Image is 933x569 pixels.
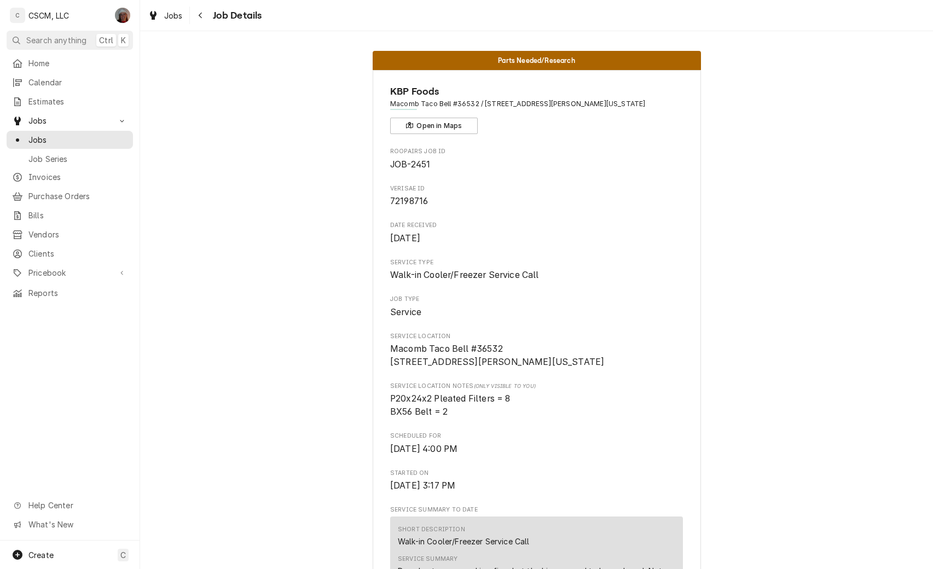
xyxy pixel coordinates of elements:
[390,444,457,454] span: [DATE] 4:00 PM
[28,57,128,69] span: Home
[7,54,133,72] a: Home
[390,195,683,208] span: Verisae ID
[474,383,536,389] span: (Only Visible to You)
[390,221,683,230] span: Date Received
[390,84,683,99] span: Name
[390,332,683,341] span: Service Location
[390,232,683,245] span: Date Received
[7,31,133,50] button: Search anythingCtrlK
[390,258,683,267] span: Service Type
[390,479,683,492] span: Started On
[390,342,683,368] span: Service Location
[164,10,183,21] span: Jobs
[192,7,210,24] button: Navigate back
[7,112,133,130] a: Go to Jobs
[143,7,187,25] a: Jobs
[7,92,133,111] a: Estimates
[390,432,683,440] span: Scheduled For
[7,187,133,205] a: Purchase Orders
[28,10,69,21] div: CSCM, LLC
[390,469,683,478] span: Started On
[390,506,683,514] span: Service Summary To Date
[28,96,128,107] span: Estimates
[28,190,128,202] span: Purchase Orders
[390,221,683,245] div: Date Received
[390,147,683,156] span: Roopairs Job ID
[390,84,683,134] div: Client Information
[99,34,113,46] span: Ctrl
[390,99,683,109] span: Address
[390,233,420,243] span: [DATE]
[398,536,530,547] div: Walk-in Cooler/Freezer Service Call
[115,8,130,23] div: DV
[121,34,126,46] span: K
[7,168,133,186] a: Invoices
[390,382,683,391] span: Service Location Notes
[28,171,128,183] span: Invoices
[28,77,128,88] span: Calendar
[28,519,126,530] span: What's New
[7,225,133,243] a: Vendors
[28,210,128,221] span: Bills
[390,306,683,319] span: Job Type
[390,159,430,170] span: JOB-2451
[28,229,128,240] span: Vendors
[390,196,428,206] span: 72198716
[7,73,133,91] a: Calendar
[390,258,683,282] div: Service Type
[28,500,126,511] span: Help Center
[390,393,510,417] span: P20x24x2 Pleated Filters = 8 BX56 Belt = 2
[7,131,133,149] a: Jobs
[373,51,701,70] div: Status
[28,115,111,126] span: Jobs
[390,443,683,456] span: Scheduled For
[390,147,683,171] div: Roopairs Job ID
[390,269,683,282] span: Service Type
[390,344,604,367] span: Macomb Taco Bell #36532 [STREET_ADDRESS][PERSON_NAME][US_STATE]
[398,555,457,564] div: Service Summary
[28,248,128,259] span: Clients
[115,8,130,23] div: Dena Vecchetti's Avatar
[26,34,86,46] span: Search anything
[7,515,133,533] a: Go to What's New
[390,158,683,171] span: Roopairs Job ID
[7,264,133,282] a: Go to Pricebook
[390,469,683,492] div: Started On
[10,8,25,23] div: C
[390,118,478,134] button: Open in Maps
[7,206,133,224] a: Bills
[7,496,133,514] a: Go to Help Center
[28,134,128,146] span: Jobs
[7,284,133,302] a: Reports
[390,392,683,418] span: [object Object]
[28,287,128,299] span: Reports
[390,480,455,491] span: [DATE] 3:17 PM
[390,432,683,455] div: Scheduled For
[390,295,683,318] div: Job Type
[498,57,575,64] span: Parts Needed/Research
[390,184,683,193] span: Verisae ID
[390,382,683,419] div: [object Object]
[390,184,683,208] div: Verisae ID
[28,153,128,165] span: Job Series
[390,307,421,317] span: Service
[398,525,465,534] div: Short Description
[390,332,683,369] div: Service Location
[28,267,111,278] span: Pricebook
[28,550,54,560] span: Create
[120,549,126,561] span: C
[390,270,539,280] span: Walk-in Cooler/Freezer Service Call
[210,8,262,23] span: Job Details
[390,295,683,304] span: Job Type
[7,245,133,263] a: Clients
[7,150,133,168] a: Job Series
